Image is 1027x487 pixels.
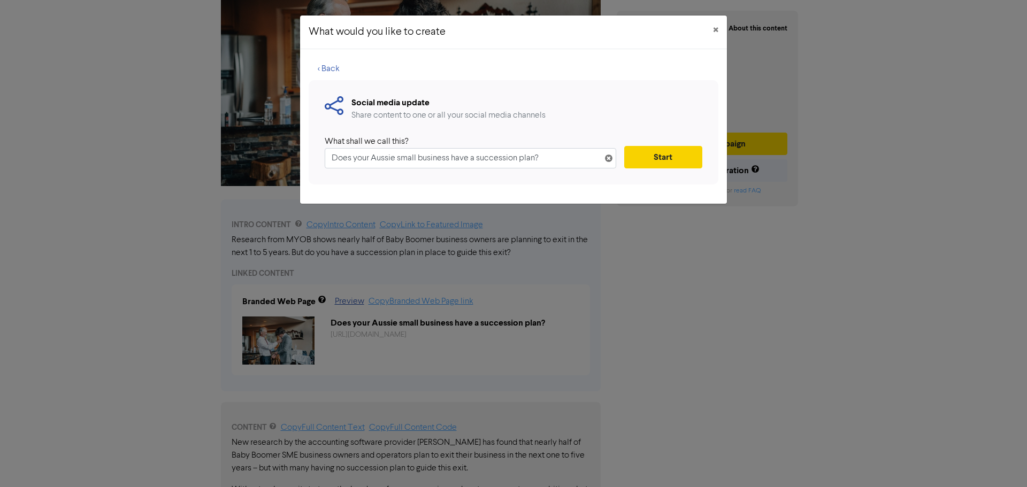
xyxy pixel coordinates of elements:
div: Social media update [351,96,546,109]
span: × [713,22,718,38]
button: Start [624,146,702,168]
iframe: Chat Widget [974,436,1027,487]
h5: What would you like to create [309,24,446,40]
button: < Back [309,58,349,80]
button: Close [704,16,727,45]
div: What shall we call this? [325,135,608,148]
div: Share content to one or all your social media channels [351,109,546,122]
